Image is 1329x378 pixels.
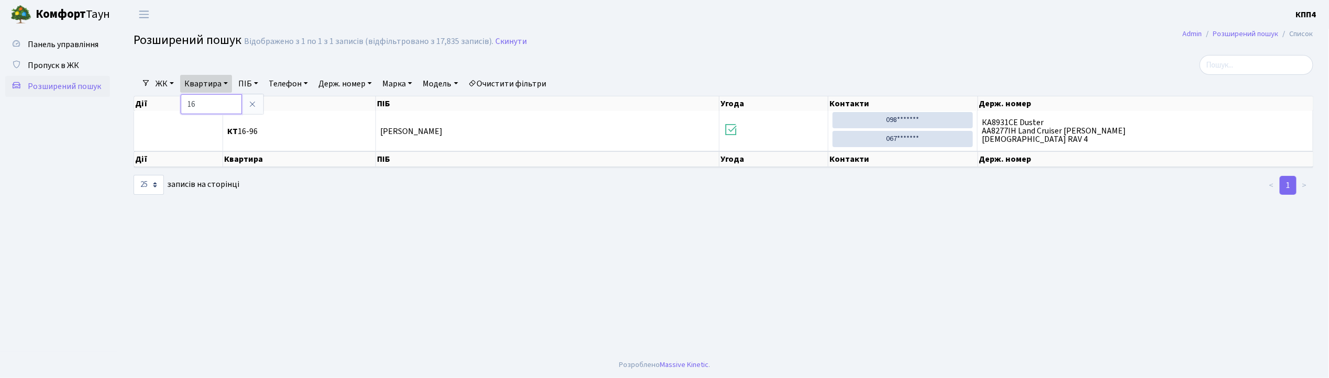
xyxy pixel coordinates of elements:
span: Розширений пошук [28,81,101,92]
th: Квартира [223,96,376,111]
a: Телефон [264,75,312,93]
a: Розширений пошук [1213,28,1279,39]
th: Держ. номер [978,151,1314,167]
span: [PERSON_NAME] [380,126,442,137]
th: Угода [719,151,828,167]
th: Квартира [223,151,376,167]
a: ПІБ [234,75,262,93]
span: Пропуск в ЖК [28,60,79,71]
button: Переключити навігацію [131,6,157,23]
div: Відображено з 1 по 1 з 1 записів (відфільтровано з 17,835 записів). [244,37,493,47]
input: Пошук... [1200,55,1313,75]
a: Очистити фільтри [464,75,551,93]
img: logo.png [10,4,31,25]
a: Massive Kinetic [660,359,708,370]
th: Дії [134,96,223,111]
a: Скинути [495,37,527,47]
th: Держ. номер [978,96,1314,111]
th: Угода [719,96,828,111]
div: Розроблено . [619,359,710,371]
a: Модель [418,75,462,93]
a: Пропуск в ЖК [5,55,110,76]
b: Комфорт [36,6,86,23]
span: Таун [36,6,110,24]
span: КА8931СЕ Duster АА8277ІН Land Cruiser [PERSON_NAME] [DEMOGRAPHIC_DATA] RAV 4 [982,118,1309,143]
th: Дії [134,151,223,167]
th: ПІБ [376,151,719,167]
a: Марка [378,75,416,93]
a: ЖК [151,75,178,93]
a: КПП4 [1296,8,1316,21]
th: Контакти [828,96,978,111]
a: Admin [1183,28,1202,39]
a: Панель управління [5,34,110,55]
nav: breadcrumb [1167,23,1329,45]
a: Квартира [180,75,232,93]
span: Розширений пошук [134,31,241,49]
label: записів на сторінці [134,175,239,195]
a: Держ. номер [314,75,376,93]
select: записів на сторінці [134,175,164,195]
li: Список [1279,28,1313,40]
span: Панель управління [28,39,98,50]
span: 16-96 [227,127,372,136]
b: КТ [227,126,238,137]
th: Контакти [828,151,978,167]
b: КПП4 [1296,9,1316,20]
th: ПІБ [376,96,719,111]
a: 1 [1280,176,1297,195]
a: Розширений пошук [5,76,110,97]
